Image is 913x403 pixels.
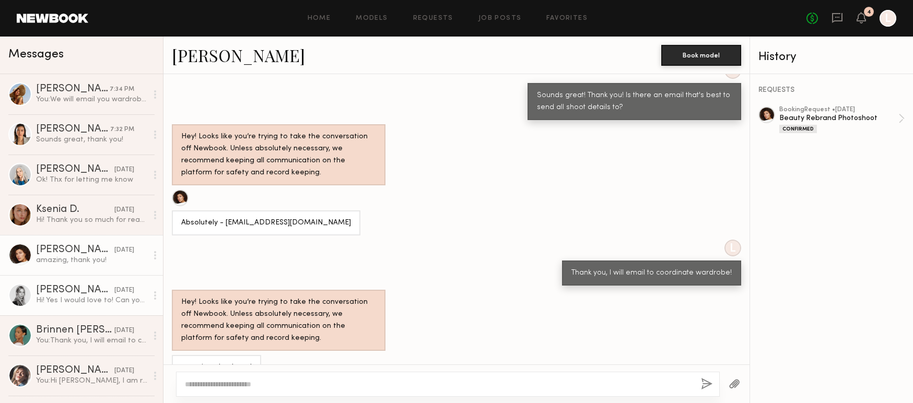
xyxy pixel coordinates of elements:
[114,245,134,255] div: [DATE]
[8,49,64,61] span: Messages
[110,125,134,135] div: 7:32 PM
[114,205,134,215] div: [DATE]
[36,124,110,135] div: [PERSON_NAME]
[36,255,147,265] div: amazing, thank you!
[661,45,741,66] button: Book model
[36,336,147,346] div: You: Thank you, I will email to coordinate wardrobe
[758,87,905,94] div: REQUESTS
[867,9,871,15] div: 4
[36,285,114,295] div: [PERSON_NAME]
[758,51,905,63] div: History
[356,15,388,22] a: Models
[413,15,453,22] a: Requests
[114,366,134,376] div: [DATE]
[114,286,134,295] div: [DATE]
[36,325,114,336] div: Brinnen [PERSON_NAME]
[779,106,898,113] div: booking Request • [DATE]
[36,175,147,185] div: Ok! Thx for letting me know
[181,217,351,229] div: Absolutely - [EMAIL_ADDRESS][DOMAIN_NAME]
[537,90,732,114] div: Sounds great! Thank you! Is there an email that's best to send all shoot details to?
[36,164,114,175] div: [PERSON_NAME]
[172,44,305,66] a: [PERSON_NAME]
[36,295,147,305] div: Hi! Yes I would love to! Can you please share details about hours and rate? Thank you ☺️
[181,297,376,345] div: Hey! Looks like you’re trying to take the conversation off Newbook. Unless absolutely necessary, ...
[571,267,732,279] div: Thank you, I will email to coordinate wardrobe!
[779,106,905,133] a: bookingRequest •[DATE]Beauty Rebrand PhotoshootConfirmed
[181,362,252,374] div: amazing, thank you!
[36,245,114,255] div: [PERSON_NAME]
[36,135,147,145] div: Sounds great, thank you!
[779,125,817,133] div: Confirmed
[36,376,147,386] div: You: Hi [PERSON_NAME], I am running a shoot in [GEOGRAPHIC_DATA] for my beauty brand on [DATE]. A...
[36,205,114,215] div: Ksenia D.
[36,94,147,104] div: You: We will email you wardrobe details, so please look out for that email. It will be very minim...
[114,165,134,175] div: [DATE]
[36,84,110,94] div: [PERSON_NAME]
[546,15,588,22] a: Favorites
[110,85,134,94] div: 7:34 PM
[114,326,134,336] div: [DATE]
[880,10,896,27] a: L
[308,15,331,22] a: Home
[661,50,741,59] a: Book model
[181,131,376,179] div: Hey! Looks like you’re trying to take the conversation off Newbook. Unless absolutely necessary, ...
[478,15,522,22] a: Job Posts
[36,215,147,225] div: Hi! Thank you so much for reaching out! Unfortunately I’m out of town till [DATE] Best, Ksenia
[36,365,114,376] div: [PERSON_NAME]
[779,113,898,123] div: Beauty Rebrand Photoshoot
